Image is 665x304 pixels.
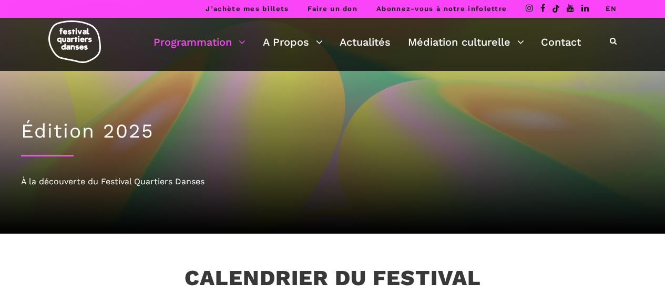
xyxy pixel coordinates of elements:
a: Faire un don [308,5,357,13]
h3: Calendrier du festival [185,265,481,291]
a: J’achète mes billets [206,5,289,13]
a: Médiation culturelle [408,33,524,51]
a: Actualités [340,33,391,51]
a: A Propos [263,33,323,51]
h1: Édition 2025 [21,120,644,143]
div: À la découverte du Festival Quartiers Danses [21,175,644,188]
a: Contact [541,33,581,51]
a: Abonnez-vous à notre infolettre [376,5,507,13]
a: Programmation [154,33,245,51]
a: EN [606,5,617,13]
img: logo-fqd-med [48,20,101,63]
